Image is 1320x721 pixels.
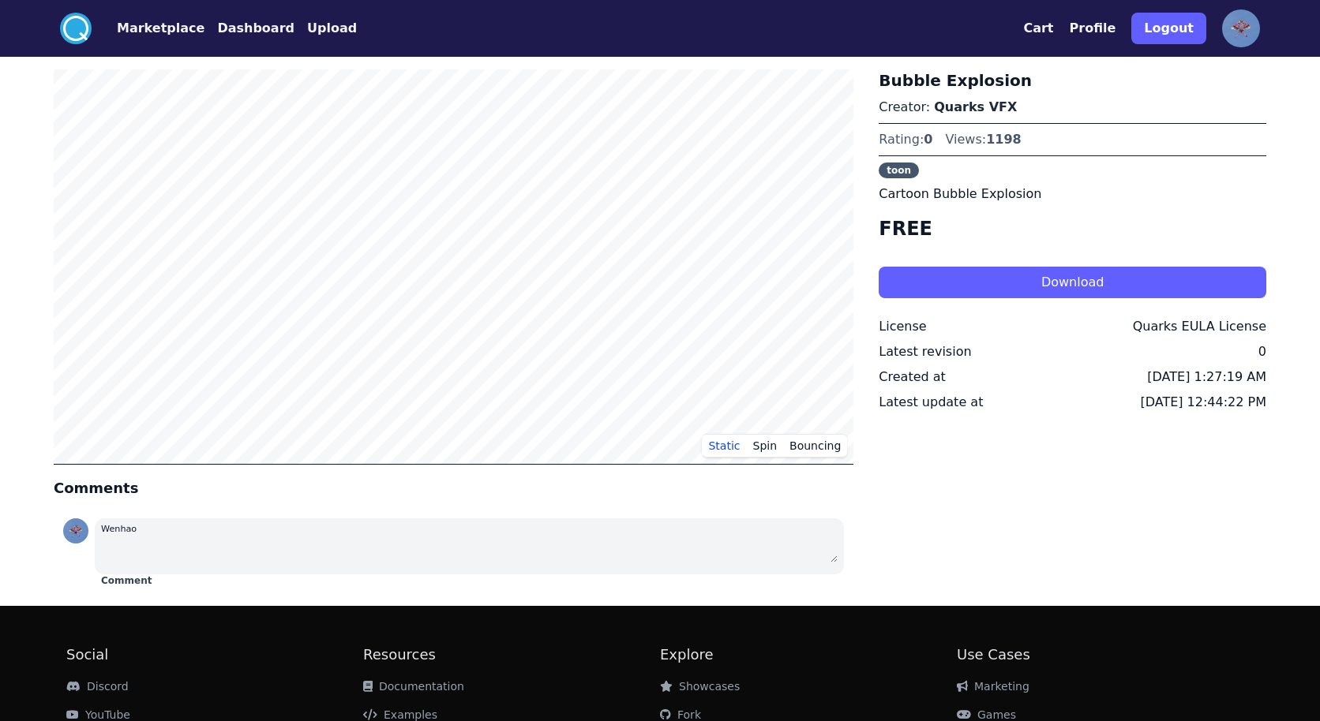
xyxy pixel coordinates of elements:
[660,708,701,721] a: Fork
[66,644,363,666] h2: Social
[307,19,357,38] button: Upload
[92,19,204,38] a: Marketplace
[1070,19,1116,38] button: Profile
[986,132,1022,147] span: 1198
[1147,368,1266,387] div: [DATE] 1:27:19 AM
[1131,6,1206,50] a: Logout
[879,216,1266,241] h4: FREE
[879,69,1266,92] h3: Bubble Explosion
[66,708,130,721] a: YouTube
[934,99,1017,114] a: Quarks VFX
[957,680,1029,693] a: Marketing
[879,98,1266,117] p: Creator:
[945,130,1021,149] div: Views:
[702,434,746,458] button: Static
[1140,393,1266,412] div: [DATE] 12:44:22 PM
[63,518,88,544] img: profile
[54,477,853,499] h4: Comments
[101,574,152,587] button: Comment
[879,163,919,178] span: toon
[1133,317,1266,336] div: Quarks EULA License
[1222,9,1260,47] img: profile
[294,19,357,38] a: Upload
[879,393,983,412] div: Latest update at
[957,644,1254,666] h2: Use Cases
[660,644,957,666] h2: Explore
[879,317,926,336] div: License
[363,708,437,721] a: Examples
[1131,13,1206,44] button: Logout
[101,524,137,534] small: Wenhao
[747,434,784,458] button: Spin
[879,267,1266,298] button: Download
[1023,19,1053,38] button: Cart
[924,132,932,147] span: 0
[783,434,847,458] button: Bouncing
[879,342,971,361] div: Latest revision
[217,19,294,38] button: Dashboard
[363,680,464,693] a: Documentation
[879,185,1266,204] p: Cartoon Bubble Explosion
[363,644,660,666] h2: Resources
[879,130,932,149] div: Rating:
[66,680,129,693] a: Discord
[1258,342,1266,361] div: 0
[879,368,945,387] div: Created at
[660,680,740,693] a: Showcases
[204,19,294,38] a: Dashboard
[117,19,204,38] button: Marketplace
[957,708,1016,721] a: Games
